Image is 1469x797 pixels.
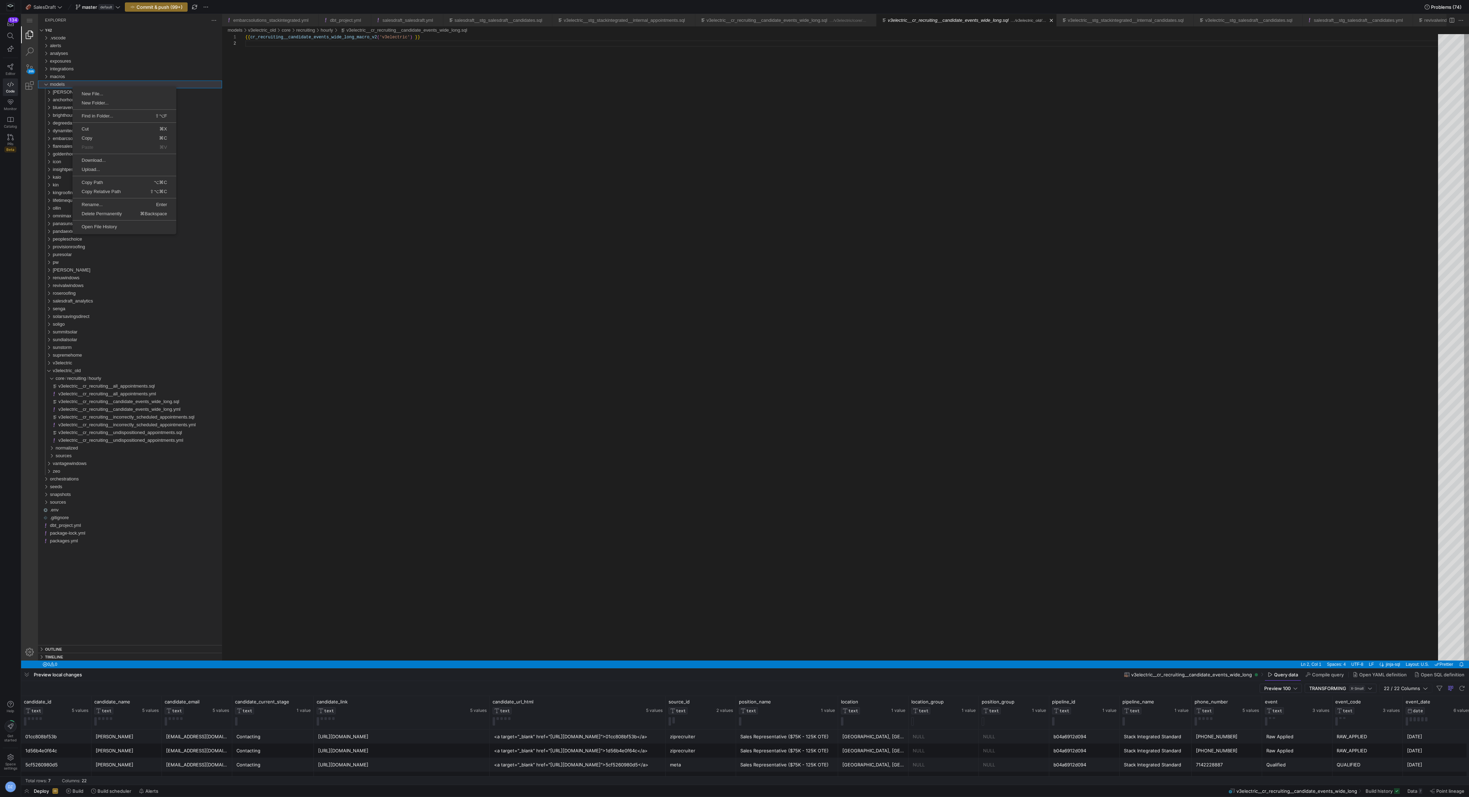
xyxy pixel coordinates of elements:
div: [URL][DOMAIN_NAME] [318,744,486,758]
span: Help [6,709,15,713]
img: https://storage.googleapis.com/y42-prod-data-exchange/images/Yf2Qvegn13xqq0DljGMI0l8d5Zqtiw36EXr8... [7,4,14,11]
span: TEXT [102,708,112,713]
div: b04a6912d094 [1053,730,1115,744]
div: b04a6912d094 [1053,758,1115,772]
div: <a target="_blank" href="[URL][DOMAIN_NAME]">5cf5260980d5</a> [494,772,661,786]
span: TEXT [242,708,252,713]
button: Build [63,785,87,797]
span: 3 values [1383,708,1400,713]
span: TEXT [1130,708,1140,713]
div: [DATE] [1407,758,1469,772]
span: TRANSFORMING [1309,686,1346,691]
div: ziprecruiter [670,730,732,744]
a: https://storage.googleapis.com/y42-prod-data-exchange/images/Yf2Qvegn13xqq0DljGMI0l8d5Zqtiw36EXr8... [3,1,18,13]
button: masterdefault [74,2,122,12]
div: [PERSON_NAME] [96,758,158,772]
div: NULL [983,758,1045,772]
span: DATE [1413,708,1423,713]
span: TEXT [1272,708,1282,713]
span: source_id [669,699,690,704]
div: NULL [913,730,975,744]
button: Point lineage [1427,785,1468,797]
button: Help [3,698,18,716]
span: Delete Permanently [51,197,110,202]
div: [DATE] [1407,744,1469,758]
button: 🏈SalesDraft [24,2,64,12]
span: phone_number [1195,699,1228,704]
div: QUALIFIED [1337,758,1399,772]
a: PRsBeta [3,131,18,155]
a: Catalog [3,114,18,131]
span: TEXT [1202,708,1212,713]
div: RAW_APPLIED [1337,730,1399,744]
span: v3electric__cr_recruiting__candidate_events_wide_long [1236,788,1357,794]
span: Compile query [1312,672,1344,677]
button: Commit & push (99+) [125,2,188,12]
div: <a target="_blank" href="[URL][DOMAIN_NAME]">1d56b4e0f64c</a> [494,744,661,758]
span: Find in Folder... [51,100,109,104]
span: Rename... [51,188,102,193]
span: Editor [6,71,15,76]
button: Alerts [136,785,162,797]
span: TEXT [324,708,334,713]
button: Compile query [1303,669,1347,681]
span: Catalog [4,124,17,128]
span: Data [1407,788,1417,794]
span: New Folder... [51,87,155,91]
span: 1 value [821,708,835,713]
div: NULL [913,744,975,758]
div: [URL][DOMAIN_NAME] [318,772,486,786]
div: Contacting [236,758,310,772]
span: Problems (74) [1431,4,1462,10]
div: Total rows: [25,778,47,783]
span: candidate_current_stage [235,699,289,704]
span: X-Small [1349,686,1365,691]
span: 5 values [1242,708,1259,713]
div: <a target="_blank" href="[URL][DOMAIN_NAME]">5cf5260980d5</a> [494,758,661,772]
button: Open YAML definition [1350,669,1410,681]
span: 5 values [72,708,88,713]
span: Build history [1366,788,1393,794]
span: event_code [1335,699,1361,704]
span: Open SQL definition [1421,672,1464,677]
button: Build history [1362,785,1403,797]
span: ⇧⌥⌘C [113,175,155,180]
span: 🏈 [26,5,31,9]
span: candidate_url_html [493,699,533,704]
span: TEXT [676,708,686,713]
span: Query data [1274,672,1298,677]
span: 1 value [1102,708,1116,713]
span: 5 values [213,708,229,713]
span: New File... [51,77,155,82]
div: Sales Representative ($75K - 125K OTE) [740,772,834,786]
span: Beta [5,147,16,152]
div: [EMAIL_ADDRESS][DOMAIN_NAME] [166,744,228,758]
span: 1 value [891,708,905,713]
a: Spacesettings [3,751,18,773]
span: Space settings [4,762,17,770]
div: NULL [983,772,1045,786]
div: [DATE] [1407,772,1469,786]
div: 7 [1419,788,1422,794]
button: 134 [3,17,18,30]
div: [PHONE_NUMBER] [1196,730,1258,744]
span: position_name [739,699,771,704]
div: [DATE] [1407,730,1469,744]
div: Sales Representative ($75K - 125K OTE) [740,744,834,758]
div: 22 [82,778,87,783]
div: APPLIED [1337,772,1399,786]
span: Open File History [51,210,155,215]
span: Copy Relative Path [51,175,113,180]
div: b04a6912d094 [1053,744,1115,758]
span: TEXT [172,708,182,713]
div: [EMAIL_ADDRESS][DOMAIN_NAME] [166,772,228,786]
div: 5cf5260980d5 [25,772,87,786]
span: SalesDraft [33,4,56,10]
span: 1 value [297,708,311,713]
div: Contacting [236,730,310,744]
button: 22 / 22 Columns [1379,684,1432,693]
span: Deploy [34,788,49,794]
span: pipeline_id [1052,699,1075,704]
span: Preview local changes [34,672,82,677]
span: Copy [51,122,96,126]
